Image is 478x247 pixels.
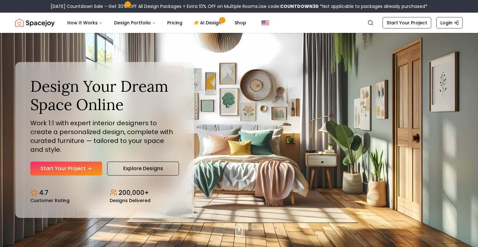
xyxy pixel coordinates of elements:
a: Login [436,17,463,28]
img: Spacejoy Logo [15,16,55,29]
p: Work 1:1 with expert interior designers to create a personalized design, complete with curated fu... [30,119,179,154]
a: Shop [230,16,251,29]
img: United States [261,19,269,27]
span: *Not applicable to packages already purchased* [319,3,427,9]
button: How It Works [62,16,108,29]
div: Design stats [30,183,179,203]
small: Customer Rating [30,198,70,203]
a: Spacejoy [15,16,55,29]
nav: Global [15,13,463,33]
a: Explore Designs [107,162,179,176]
a: Pricing [162,16,187,29]
b: COUNTDOWN30 [280,3,319,9]
span: Use code: [259,3,319,9]
nav: Main [62,16,251,29]
a: Start Your Project [383,17,431,28]
p: 200,000+ [119,188,149,197]
a: AI Design [189,16,228,29]
a: Start Your Project [30,162,102,176]
p: 4.7 [39,188,48,197]
small: Designs Delivered [110,198,150,203]
button: Design Portfolio [109,16,161,29]
h1: Design Your Dream Space Online [30,77,179,114]
div: [DATE] Countdown Sale – Get 30% OFF All Design Packages + Extra 10% OFF on Multiple Rooms. [51,3,427,9]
